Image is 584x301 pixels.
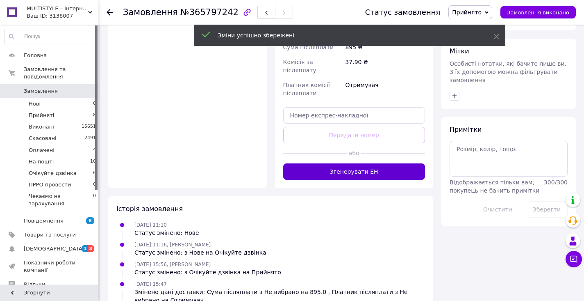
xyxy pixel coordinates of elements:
[343,78,427,101] div: Отримувач
[283,82,330,97] span: Платник комісії післяплати
[24,231,76,239] span: Товари та послуги
[29,158,54,165] span: На пошті
[27,5,88,12] span: MULTISTYLE – інтернет-магазину мілітарі одягу
[283,59,316,74] span: Комісія за післяплату
[134,281,167,287] span: [DATE] 15:47
[93,170,96,177] span: 6
[507,9,569,16] span: Замовлення виконано
[82,123,96,131] span: 15651
[93,100,96,108] span: 0
[27,12,98,20] div: Ваш ID: 3138007
[343,55,427,78] div: 37.90 ₴
[93,181,96,188] span: 0
[29,100,41,108] span: Нові
[29,181,71,188] span: ПРРО провести
[24,281,45,288] span: Відгуки
[566,251,582,267] button: Чат з покупцем
[82,245,88,252] span: 1
[218,31,473,39] div: Зміни успішно збережені
[116,205,183,213] span: Історія замовлення
[134,229,199,237] div: Статус змінено: Нове
[24,66,98,80] span: Замовлення та повідомлення
[450,179,539,194] span: Відображається тільки вам, покупець не бачить примітки
[24,259,76,274] span: Показники роботи компанії
[450,126,482,133] span: Примітки
[24,87,58,95] span: Замовлення
[347,149,361,157] span: або
[29,170,77,177] span: Очікуйте дзвінка
[24,217,64,225] span: Повідомлення
[29,135,57,142] span: Скасовані
[86,217,94,224] span: 8
[29,123,54,131] span: Виконані
[84,135,96,142] span: 2491
[123,7,178,17] span: Замовлення
[90,158,96,165] span: 10
[24,245,84,253] span: [DEMOGRAPHIC_DATA]
[134,222,167,228] span: [DATE] 11:10
[180,7,239,17] span: №365797242
[134,268,281,276] div: Статус змінено: з Очікуйте дзвінка на Прийнято
[24,52,47,59] span: Головна
[29,147,55,154] span: Оплачені
[93,112,96,119] span: 8
[450,60,566,83] span: Особисті нотатки, які бачите лише ви. З їх допомогою можна фільтрувати замовлення
[5,29,96,44] input: Пошук
[29,193,93,207] span: Чекаємо на зарахування
[93,193,96,207] span: 0
[107,8,113,16] div: Повернутися назад
[29,112,54,119] span: Прийняті
[88,245,94,252] span: 3
[544,179,568,186] span: 300 / 300
[134,262,211,267] span: [DATE] 15:56, [PERSON_NAME]
[500,6,576,18] button: Замовлення виконано
[450,47,469,55] span: Мітки
[283,163,425,180] button: Згенерувати ЕН
[283,107,425,124] input: Номер експрес-накладної
[452,9,482,16] span: Прийнято
[283,44,334,51] span: Сума післяплати
[365,8,441,16] div: Статус замовлення
[134,242,211,248] span: [DATE] 11:16, [PERSON_NAME]
[134,248,266,257] div: Статус змінено: з Нове на Очікуйте дзвінка
[93,147,96,154] span: 4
